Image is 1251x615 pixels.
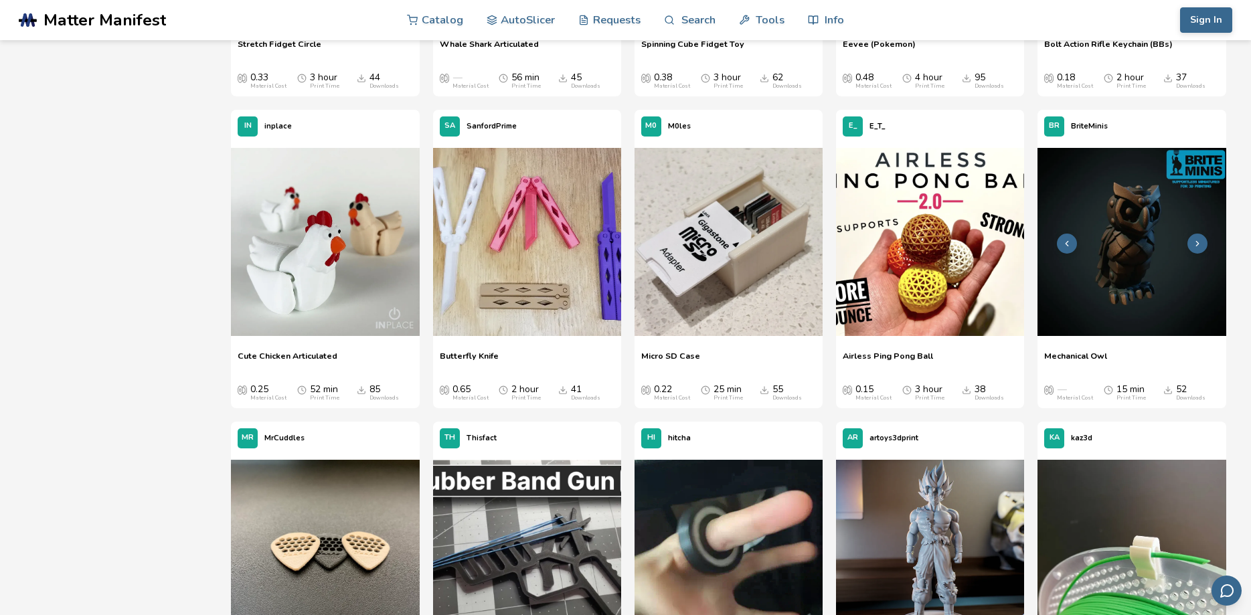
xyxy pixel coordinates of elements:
span: — [1057,384,1066,395]
div: Downloads [369,395,399,402]
span: Average Print Time [1104,72,1113,83]
div: 45 [571,72,600,90]
span: MR [242,434,254,442]
p: M0les [668,119,691,133]
p: E_T_ [869,119,886,133]
div: Material Cost [855,83,892,90]
div: 52 min [310,384,339,402]
div: 2 hour [511,384,541,402]
span: AR [847,434,858,442]
div: 95 [975,72,1004,90]
div: 0.22 [654,384,690,402]
div: 2 hour [1116,72,1146,90]
div: 62 [772,72,802,90]
a: Butterfly Knife [440,351,499,371]
span: Average Cost [843,72,852,83]
p: kaz3d [1071,431,1092,445]
span: Downloads [760,72,769,83]
span: Average Cost [440,384,449,395]
div: Print Time [1116,83,1146,90]
span: Average Print Time [499,72,508,83]
span: Downloads [558,384,568,395]
p: hitcha [668,431,691,445]
div: 55 [772,384,802,402]
span: KA [1050,434,1060,442]
span: Matter Manifest [44,11,166,29]
div: Downloads [1176,395,1205,402]
div: 0.33 [250,72,286,90]
a: Cute Chicken Articulated [238,351,337,371]
span: Downloads [558,72,568,83]
div: 85 [369,384,399,402]
div: Print Time [511,83,541,90]
div: 56 min [511,72,541,90]
span: M0 [645,122,657,130]
div: Print Time [1116,395,1146,402]
span: Downloads [962,72,971,83]
span: Average Print Time [701,72,710,83]
div: 4 hour [915,72,944,90]
div: 41 [571,384,600,402]
span: Average Print Time [297,72,307,83]
div: 0.15 [855,384,892,402]
div: 0.65 [452,384,489,402]
div: Print Time [714,83,743,90]
p: inplace [264,119,292,133]
div: Material Cost [452,395,489,402]
a: Eevee (Pokemon) [843,39,916,59]
p: Thisfact [467,431,497,445]
div: Material Cost [654,83,690,90]
div: 0.18 [1057,72,1093,90]
span: E_ [849,122,857,130]
div: 15 min [1116,384,1146,402]
div: 0.38 [654,72,690,90]
a: Stretch Fidget Circle [238,39,321,59]
button: Sign In [1180,7,1232,33]
span: Average Print Time [499,384,508,395]
div: Print Time [310,395,339,402]
span: Average Cost [843,384,852,395]
a: Whale Shark Articulated [440,39,539,59]
span: Average Print Time [902,384,912,395]
div: 25 min [714,384,743,402]
span: Average Print Time [297,384,307,395]
a: Spinning Cube Fidget Toy [641,39,744,59]
span: TH [444,434,455,442]
span: Average Cost [238,72,247,83]
span: BR [1049,122,1060,130]
div: 44 [369,72,399,90]
span: Downloads [760,384,769,395]
div: 0.48 [855,72,892,90]
span: Average Print Time [701,384,710,395]
p: MrCuddles [264,431,305,445]
div: Downloads [975,395,1004,402]
span: Average Print Time [1104,384,1113,395]
button: Send feedback via email [1212,576,1242,606]
div: Downloads [369,83,399,90]
span: Downloads [962,384,971,395]
div: Print Time [310,83,339,90]
span: HI [647,434,655,442]
div: Material Cost [1057,83,1093,90]
div: Material Cost [250,83,286,90]
div: Material Cost [1057,395,1093,402]
span: Downloads [1163,384,1173,395]
span: Average Cost [1044,384,1054,395]
a: Mechanical Owl [1044,351,1107,371]
span: Average Print Time [902,72,912,83]
span: — [452,72,462,83]
span: Downloads [1163,72,1173,83]
a: Micro SD Case [641,351,700,371]
div: Material Cost [250,395,286,402]
div: Print Time [714,395,743,402]
a: Airless Ping Pong Ball [843,351,933,371]
div: 3 hour [714,72,743,90]
p: SanfordPrime [467,119,517,133]
span: Downloads [357,384,366,395]
span: Average Cost [238,384,247,395]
